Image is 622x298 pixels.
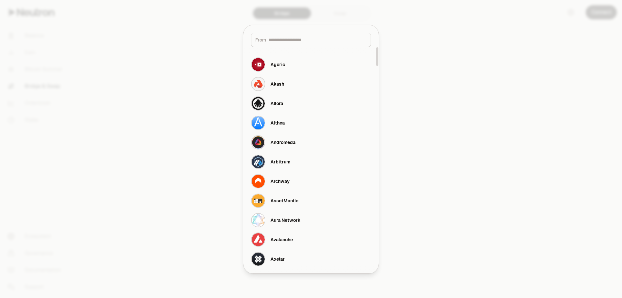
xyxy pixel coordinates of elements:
[271,61,285,68] div: Agoric
[252,214,265,227] img: Aura Network Logo
[247,133,375,152] button: Andromeda LogoAndromeda
[247,210,375,230] button: Aura Network LogoAura Network
[271,159,290,165] div: Arbitrum
[271,217,301,223] div: Aura Network
[252,155,265,168] img: Arbitrum Logo
[247,172,375,191] button: Archway LogoArchway
[252,175,265,188] img: Archway Logo
[271,236,293,243] div: Avalanche
[271,120,285,126] div: Althea
[252,253,265,266] img: Axelar Logo
[271,256,285,262] div: Axelar
[247,269,375,288] button: Babylon Genesis Logo
[252,136,265,149] img: Andromeda Logo
[247,94,375,113] button: Allora LogoAllora
[247,113,375,133] button: Althea LogoAlthea
[271,81,284,87] div: Akash
[247,152,375,172] button: Arbitrum LogoArbitrum
[247,249,375,269] button: Axelar LogoAxelar
[247,55,375,74] button: Agoric LogoAgoric
[271,100,283,107] div: Allora
[252,58,265,71] img: Agoric Logo
[271,139,295,146] div: Andromeda
[271,178,290,185] div: Archway
[247,230,375,249] button: Avalanche LogoAvalanche
[247,191,375,210] button: AssetMantle LogoAssetMantle
[252,116,265,129] img: Althea Logo
[252,272,265,285] img: Babylon Genesis Logo
[252,233,265,246] img: Avalanche Logo
[247,74,375,94] button: Akash LogoAkash
[252,194,265,207] img: AssetMantle Logo
[252,97,265,110] img: Allora Logo
[271,197,298,204] div: AssetMantle
[255,37,266,43] span: From
[252,77,265,90] img: Akash Logo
